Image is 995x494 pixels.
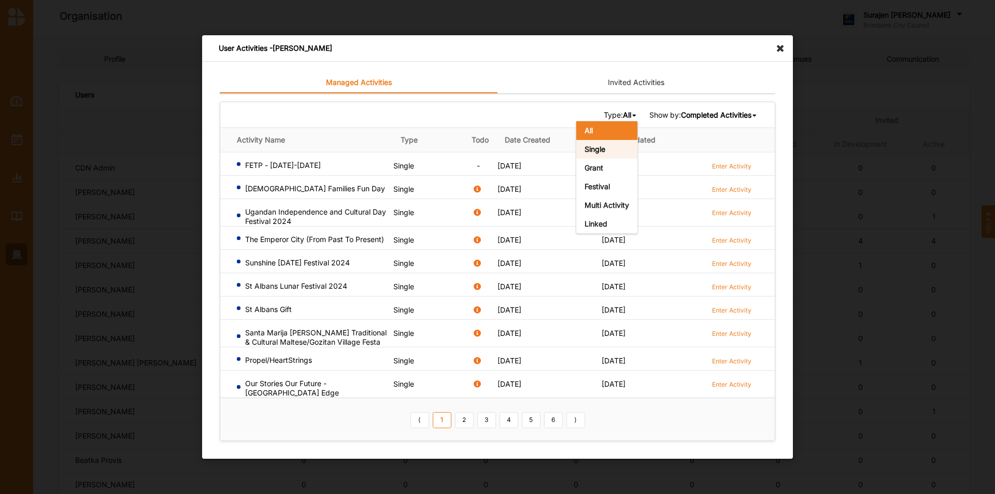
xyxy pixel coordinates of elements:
[220,128,393,152] th: Activity Name
[237,281,389,291] div: St Albans Lunar Festival 2024
[237,161,389,170] div: FETP - [DATE]-[DATE]
[497,235,521,244] span: [DATE]
[237,305,389,314] div: St Albans Gift
[602,356,626,365] span: [DATE]
[522,412,541,428] a: 5
[602,128,706,152] th: Last Updated
[237,235,389,244] div: The Emperor City (From Past To Present)
[237,379,389,398] div: Our Stories Our Future - [GEOGRAPHIC_DATA] Edge
[712,259,751,268] label: Enter Activity
[712,208,751,217] label: Enter Activity
[497,282,521,291] span: [DATE]
[408,411,587,428] div: Pagination Navigation
[220,73,497,93] a: Managed Activities
[393,185,414,193] span: Single
[712,281,751,291] a: Enter Activity
[712,185,751,194] label: Enter Activity
[497,305,521,314] span: [DATE]
[237,207,389,226] div: Ugandan Independence and Cultural Day Festival 2024
[585,145,605,153] b: Single
[497,329,521,337] span: [DATE]
[649,110,758,119] span: Show by:
[393,329,414,337] span: Single
[393,356,414,365] span: Single
[681,110,751,119] b: Completed Activities
[712,161,751,171] a: Enter Activity
[712,356,751,365] a: Enter Activity
[410,412,429,428] a: Previous item
[566,412,585,428] a: Next item
[602,305,626,314] span: [DATE]
[237,258,389,267] div: Sunshine [DATE] Festival 2024
[544,412,563,428] a: 6
[712,258,751,268] a: Enter Activity
[712,235,751,245] a: Enter Activity
[585,219,607,228] b: Linked
[393,128,463,152] th: Type
[712,357,751,365] label: Enter Activity
[712,207,751,217] a: Enter Activity
[393,208,414,217] span: Single
[393,259,414,267] span: Single
[602,235,626,244] span: [DATE]
[463,128,497,152] th: Todo
[497,259,521,267] span: [DATE]
[712,305,751,315] a: Enter Activity
[585,126,593,135] b: All
[712,283,751,291] label: Enter Activity
[585,182,610,191] b: Festival
[712,162,751,171] label: Enter Activity
[237,184,389,193] div: [DEMOGRAPHIC_DATA] Families Fun Day
[712,329,751,338] label: Enter Activity
[477,412,496,428] a: 3
[393,161,414,170] span: Single
[393,305,414,314] span: Single
[604,110,638,119] span: Type:
[237,356,389,365] div: Propel/HeartStrings
[393,379,414,388] span: Single
[433,412,451,428] a: 1
[500,412,518,428] a: 4
[585,201,629,209] b: Multi Activity
[497,356,521,365] span: [DATE]
[237,328,389,347] div: Santa Marija [PERSON_NAME] Traditional & Cultural Maltese/Gozitan Village Festa
[497,73,775,93] a: Invited Activities
[712,380,751,389] label: Enter Activity
[602,259,626,267] span: [DATE]
[585,163,603,172] b: Grant
[497,208,521,217] span: [DATE]
[712,184,751,194] a: Enter Activity
[202,35,793,62] div: User Activities - [PERSON_NAME]
[602,282,626,291] span: [DATE]
[712,328,751,338] a: Enter Activity
[497,161,521,170] span: [DATE]
[477,161,480,170] span: -
[602,329,626,337] span: [DATE]
[497,379,521,388] span: [DATE]
[712,236,751,245] label: Enter Activity
[393,235,414,244] span: Single
[712,306,751,315] label: Enter Activity
[623,110,631,119] b: All
[455,412,474,428] a: 2
[393,282,414,291] span: Single
[602,379,626,388] span: [DATE]
[497,185,521,193] span: [DATE]
[712,379,751,389] a: Enter Activity
[497,128,602,152] th: Date Created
